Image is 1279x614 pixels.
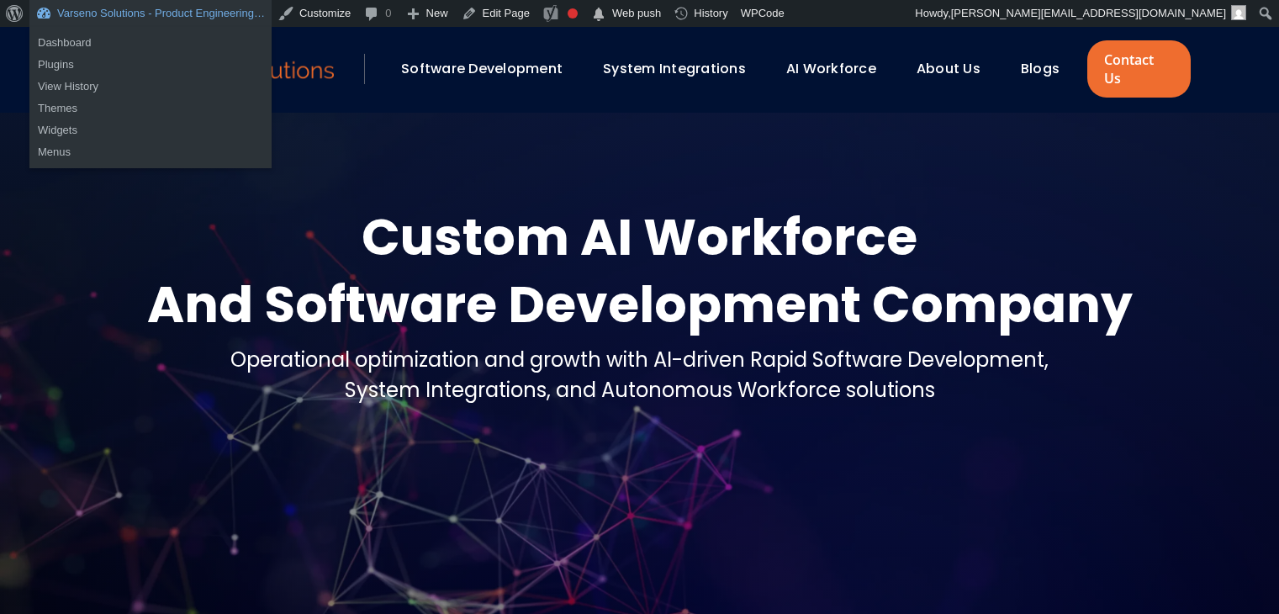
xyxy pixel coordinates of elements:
div: Needs improvement [568,8,578,19]
a: Widgets [29,119,272,141]
a: Software Development [401,59,563,78]
div: AI Workforce [778,55,900,83]
div: Software Development [393,55,586,83]
span:  [590,3,607,26]
div: And Software Development Company [147,271,1133,338]
a: Contact Us [1087,40,1190,98]
a: Themes [29,98,272,119]
ul: Varseno Solutions - Product Engineering… [29,93,272,168]
div: About Us [908,55,1004,83]
a: Menus [29,141,272,163]
a: Plugins [29,54,272,76]
div: Blogs [1012,55,1083,83]
a: System Integrations [603,59,746,78]
a: Dashboard [29,32,272,54]
a: AI Workforce [786,59,876,78]
div: Operational optimization and growth with AI-driven Rapid Software Development, [230,345,1049,375]
div: System Integrations [595,55,769,83]
span: [PERSON_NAME][EMAIL_ADDRESS][DOMAIN_NAME] [951,7,1226,19]
a: View History [29,76,272,98]
ul: Varseno Solutions - Product Engineering… [29,27,272,103]
a: Blogs [1021,59,1060,78]
div: System Integrations, and Autonomous Workforce solutions [230,375,1049,405]
a: About Us [917,59,980,78]
div: Custom AI Workforce [147,204,1133,271]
